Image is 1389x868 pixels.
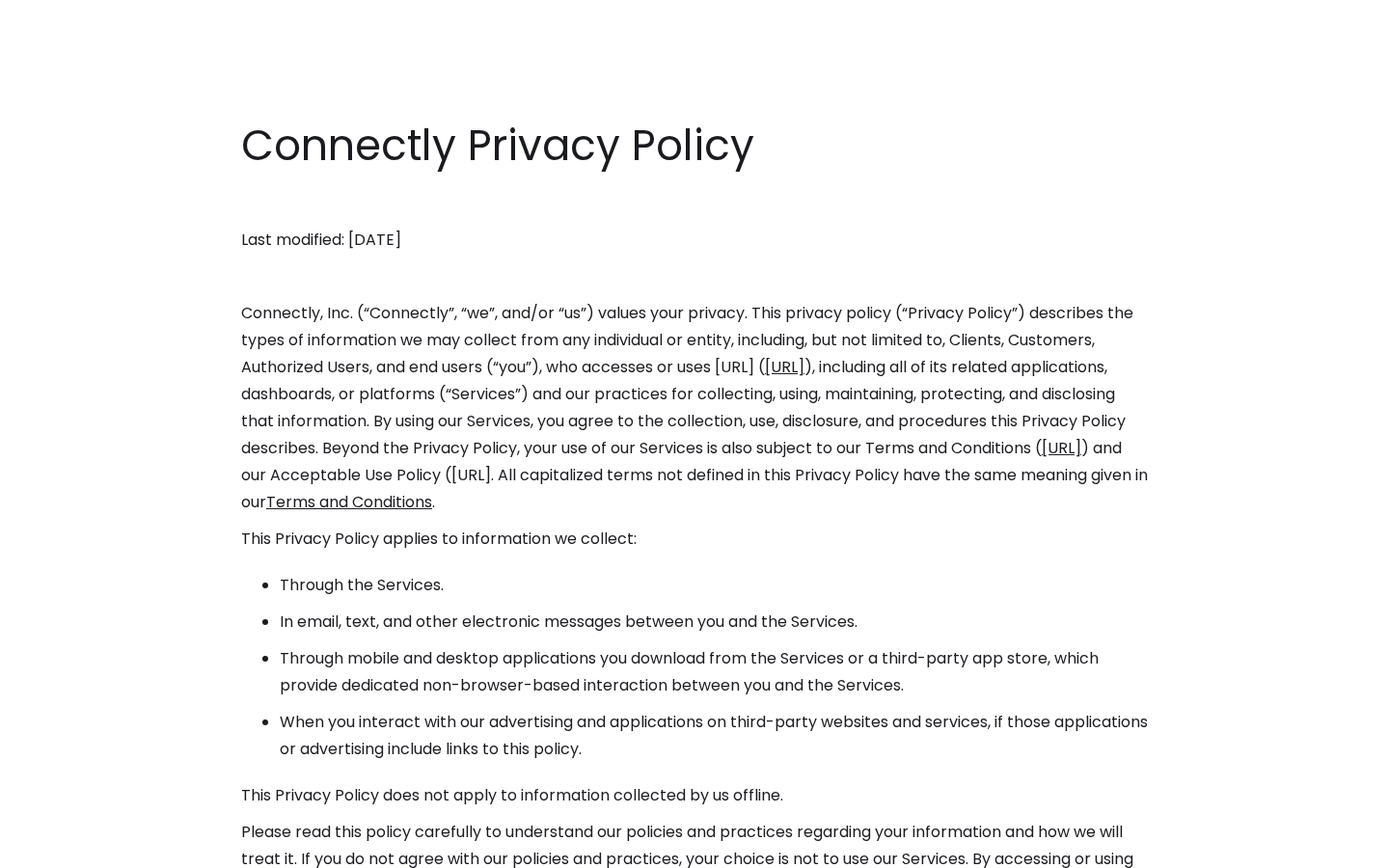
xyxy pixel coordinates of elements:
[280,645,1148,699] li: Through mobile and desktop applications you download from the Services or a third-party app store...
[280,709,1148,763] li: When you interact with our advertising and applications on third-party websites and services, if ...
[241,190,1148,217] p: ‍
[280,609,1148,636] li: In email, text, and other electronic messages between you and the Services.
[765,356,804,378] a: [URL]
[19,832,116,861] aside: Language selected: English
[241,782,1148,809] p: This Privacy Policy does not apply to information collected by us offline.
[241,227,1148,254] p: Last modified: [DATE]
[241,300,1148,516] p: Connectly, Inc. (“Connectly”, “we”, and/or “us”) values your privacy. This privacy policy (“Priva...
[266,491,432,513] a: Terms and Conditions
[241,116,1148,176] h1: Connectly Privacy Policy
[39,834,116,861] ul: Language list
[1042,437,1081,459] a: [URL]
[280,572,1148,599] li: Through the Services.
[241,526,1148,553] p: This Privacy Policy applies to information we collect:
[241,263,1148,290] p: ‍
